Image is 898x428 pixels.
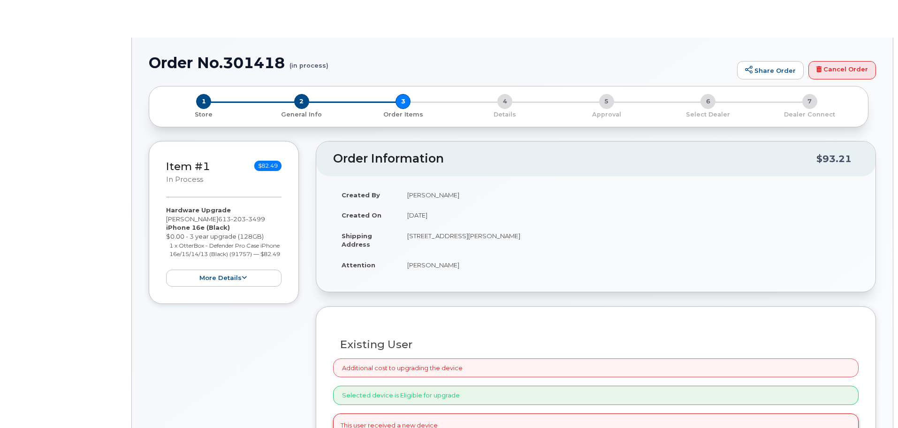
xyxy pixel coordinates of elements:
[333,358,859,378] div: Additional cost to upgrading the device
[254,161,282,171] span: $82.49
[246,215,265,223] span: 3499
[342,191,380,199] strong: Created By
[340,339,852,350] h3: Existing User
[160,110,247,119] p: Store
[333,386,859,405] div: Selected device is Eligible for upgrade
[166,224,230,231] strong: iPhone 16e (Black)
[157,109,251,119] a: 1 Store
[166,206,231,214] strong: Hardware Upgrade
[816,150,852,168] div: $93.21
[342,211,381,219] strong: Created On
[399,226,859,255] td: [STREET_ADDRESS][PERSON_NAME]
[333,152,816,165] h2: Order Information
[294,94,309,109] span: 2
[399,205,859,226] td: [DATE]
[808,61,876,80] a: Cancel Order
[342,261,375,269] strong: Attention
[218,215,265,223] span: 613
[737,61,804,80] a: Share Order
[166,206,282,287] div: [PERSON_NAME] $0.00 - 3 year upgrade (128GB)
[166,270,282,287] button: more details
[169,242,280,258] small: 1 x OtterBox - Defender Pro Case iPhone 16e/15/14/13 (Black) (91757) — $82.49
[289,54,328,69] small: (in process)
[399,255,859,275] td: [PERSON_NAME]
[166,175,203,184] small: in process
[251,109,353,119] a: 2 General Info
[149,54,732,71] h1: Order No.301418
[342,232,372,249] strong: Shipping Address
[196,94,211,109] span: 1
[166,160,210,173] a: Item #1
[399,185,859,205] td: [PERSON_NAME]
[231,215,246,223] span: 203
[255,110,349,119] p: General Info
